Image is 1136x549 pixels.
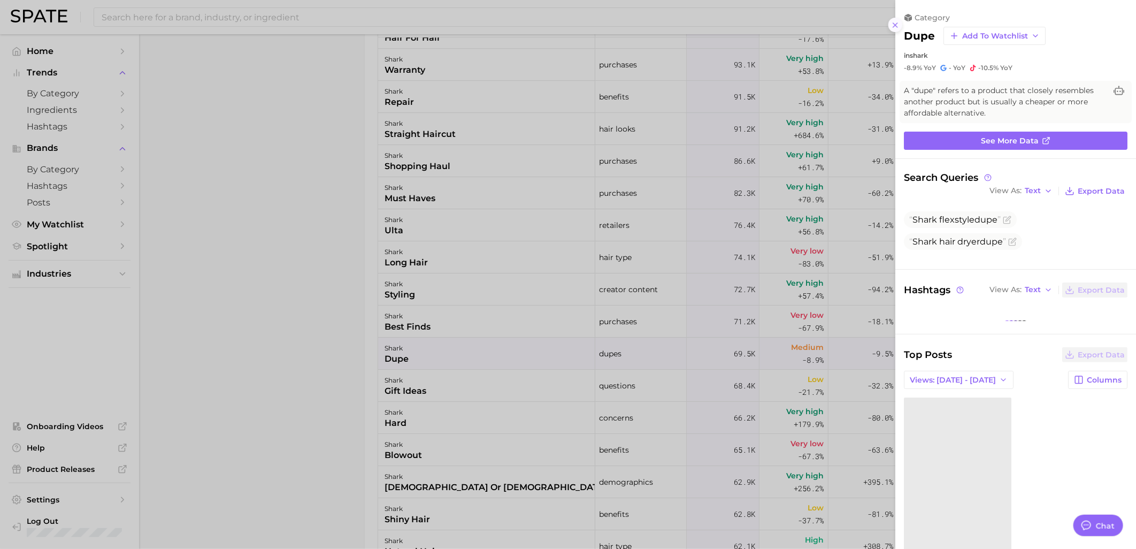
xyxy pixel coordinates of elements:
span: Top Posts [904,347,952,362]
h2: dupe [904,29,935,42]
span: View As [989,188,1022,194]
span: Export Data [1078,286,1125,295]
span: YoY [953,64,965,72]
span: -10.5% [978,64,999,72]
span: See more data [981,136,1039,146]
button: Add to Watchlist [943,27,1046,45]
span: View As [989,287,1022,293]
button: Views: [DATE] - [DATE] [904,371,1014,389]
span: Columns [1087,376,1122,385]
button: Export Data [1062,283,1127,298]
div: in [904,51,1127,59]
span: Export Data [1078,350,1125,360]
span: A "dupe" refers to a product that closely resembles another product but is usually a cheaper or m... [904,85,1106,119]
span: Shark hair dryer [909,237,1006,247]
span: Add to Watchlist [962,32,1028,41]
span: Views: [DATE] - [DATE] [910,376,996,385]
a: See more data [904,132,1127,150]
span: YoY [924,64,936,72]
span: dupe [980,237,1003,247]
span: - [949,64,951,72]
button: Export Data [1062,184,1127,199]
button: Columns [1068,371,1127,389]
button: View AsText [987,283,1055,297]
span: Text [1025,287,1041,293]
span: Export Data [1078,187,1125,196]
span: YoY [1000,64,1012,72]
span: Hashtags [904,283,965,298]
span: Shark flexstyle [909,215,1001,225]
button: Flag as miscategorized or irrelevant [1008,238,1017,246]
button: Flag as miscategorized or irrelevant [1003,216,1011,224]
span: dupe [974,215,997,225]
span: Search Queries [904,172,993,184]
span: Text [1025,188,1041,194]
button: View AsText [987,184,1055,198]
span: shark [910,51,928,59]
button: Export Data [1062,347,1127,362]
span: category [915,13,950,22]
span: -8.9% [904,64,922,72]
